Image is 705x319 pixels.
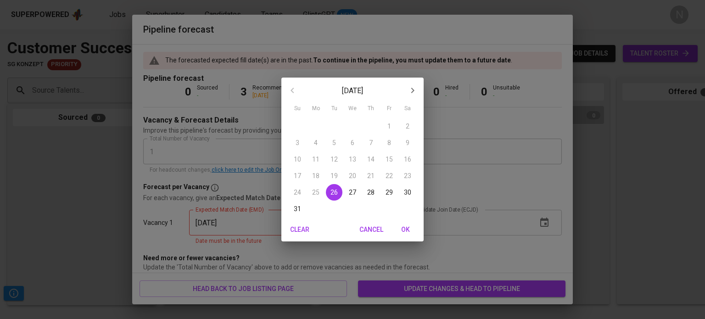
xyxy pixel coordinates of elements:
[344,184,361,201] button: 27
[404,188,411,197] p: 30
[303,85,402,96] p: [DATE]
[359,224,383,235] span: Cancel
[344,104,361,113] span: We
[326,184,342,201] button: 26
[394,224,416,235] span: OK
[391,221,420,238] button: OK
[289,104,306,113] span: Su
[399,104,416,113] span: Sa
[363,184,379,201] button: 28
[367,188,375,197] p: 28
[294,204,301,213] p: 31
[330,188,338,197] p: 26
[386,188,393,197] p: 29
[308,104,324,113] span: Mo
[381,184,397,201] button: 29
[363,104,379,113] span: Th
[326,104,342,113] span: Tu
[399,184,416,201] button: 30
[289,224,311,235] span: Clear
[349,188,356,197] p: 27
[285,221,314,238] button: Clear
[381,104,397,113] span: Fr
[289,201,306,217] button: 31
[356,221,387,238] button: Cancel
